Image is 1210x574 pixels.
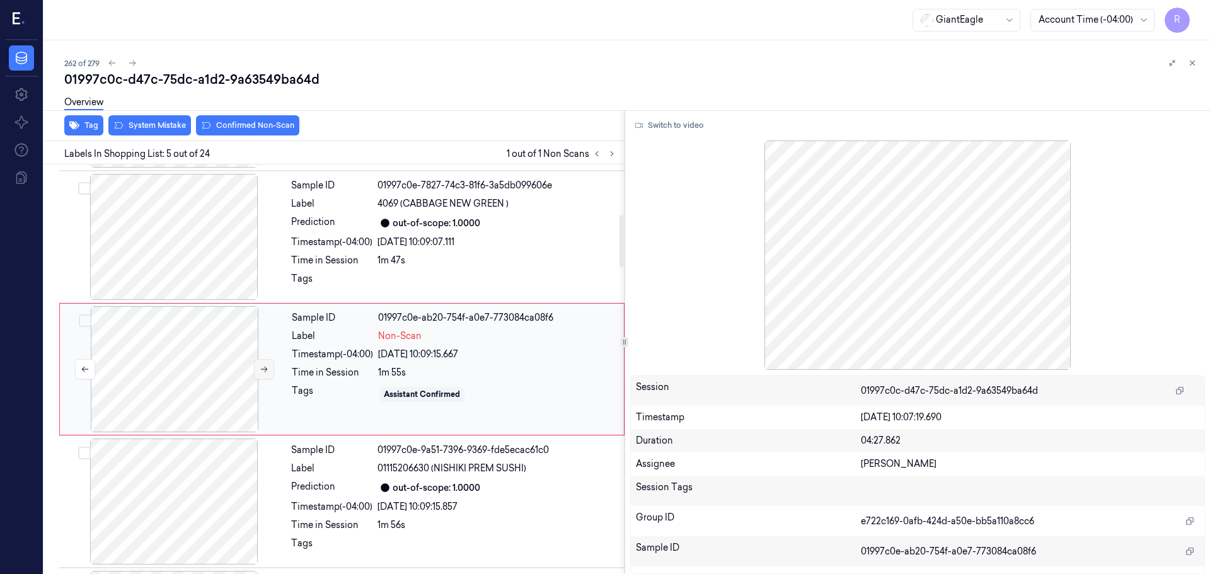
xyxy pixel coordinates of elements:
div: Assignee [636,457,861,471]
div: 01997c0e-7827-74c3-81f6-3a5db099606e [377,179,617,192]
div: 04:27.862 [861,434,1199,447]
div: Time in Session [291,519,372,532]
div: Sample ID [292,311,373,324]
div: Timestamp (-04:00) [292,348,373,361]
div: Prediction [291,480,372,495]
div: Session Tags [636,481,861,501]
div: [PERSON_NAME] [861,457,1199,471]
div: Timestamp [636,411,861,424]
span: 4069 (CABBAGE NEW GREEN ) [377,197,509,210]
div: Prediction [291,215,372,231]
div: [DATE] 10:09:07.111 [377,236,617,249]
button: Select row [79,314,91,327]
div: Time in Session [291,254,372,267]
span: 1 out of 1 Non Scans [507,146,619,161]
button: Select row [78,182,91,195]
span: 262 of 279 [64,58,100,69]
div: Sample ID [291,179,372,192]
div: 1m 55s [378,366,616,379]
div: [DATE] 10:09:15.667 [378,348,616,361]
div: Label [291,462,372,475]
div: Session [636,381,861,401]
span: Labels In Shopping List: 5 out of 24 [64,147,210,161]
div: 1m 47s [377,254,617,267]
button: Tag [64,115,103,135]
div: Timestamp (-04:00) [291,500,372,514]
a: Overview [64,96,103,110]
div: [DATE] 10:09:15.857 [377,500,617,514]
div: Tags [291,537,372,557]
button: R [1165,8,1190,33]
div: Tags [292,384,373,405]
div: Assistant Confirmed [384,389,460,400]
div: Time in Session [292,366,373,379]
div: Group ID [636,511,861,531]
button: Select row [78,447,91,459]
div: Duration [636,434,861,447]
button: Switch to video [630,115,709,135]
div: Timestamp (-04:00) [291,236,372,249]
div: 01997c0e-ab20-754f-a0e7-773084ca08f6 [378,311,616,324]
div: Tags [291,272,372,292]
span: e722c169-0afb-424d-a50e-bb5a110a8cc6 [861,515,1034,528]
button: Confirmed Non-Scan [196,115,299,135]
span: 01997c0c-d47c-75dc-a1d2-9a63549ba64d [861,384,1038,398]
div: out-of-scope: 1.0000 [393,481,480,495]
div: 01997c0e-9a51-7396-9369-fde5ecac61c0 [377,444,617,457]
div: [DATE] 10:07:19.690 [861,411,1199,424]
div: Sample ID [636,541,861,561]
div: 01997c0c-d47c-75dc-a1d2-9a63549ba64d [64,71,1200,88]
div: out-of-scope: 1.0000 [393,217,480,230]
div: 1m 56s [377,519,617,532]
button: System Mistake [108,115,191,135]
div: Sample ID [291,444,372,457]
span: Non-Scan [378,330,422,343]
span: 01997c0e-ab20-754f-a0e7-773084ca08f6 [861,545,1036,558]
span: 01115206630 (NISHIKI PREM SUSHI) [377,462,526,475]
div: Label [292,330,373,343]
div: Label [291,197,372,210]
